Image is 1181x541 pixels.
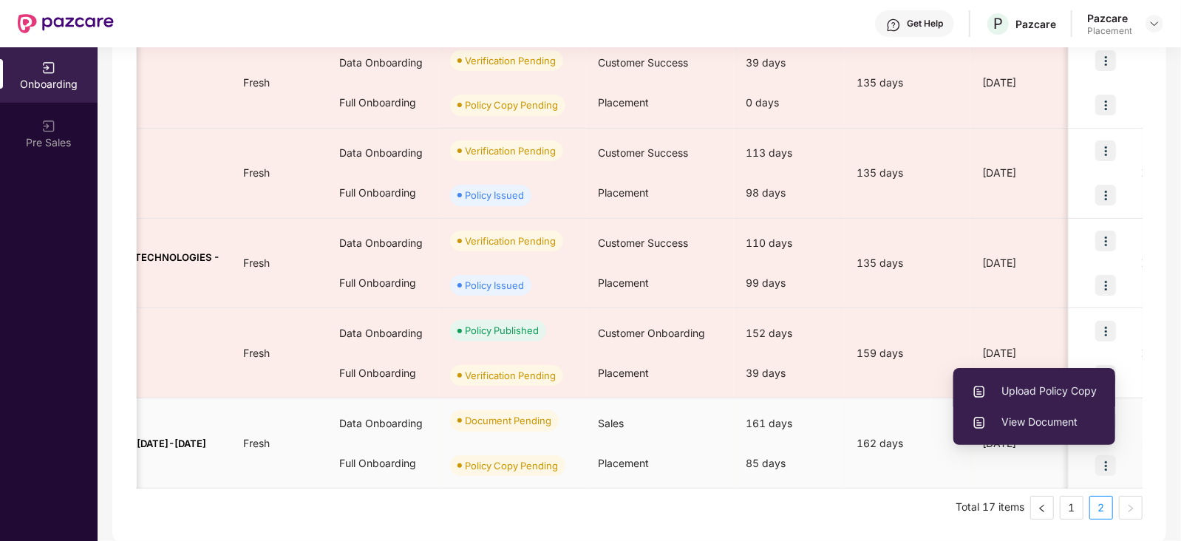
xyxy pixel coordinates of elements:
[1095,455,1116,476] img: icon
[465,323,539,338] div: Policy Published
[1095,185,1116,205] img: icon
[327,133,438,173] div: Data Onboarding
[465,458,558,473] div: Policy Copy Pending
[970,255,1081,271] div: [DATE]
[327,43,438,83] div: Data Onboarding
[1090,497,1112,519] a: 2
[327,173,438,213] div: Full Onboarding
[465,368,556,383] div: Verification Pending
[1061,497,1083,519] a: 1
[1095,50,1116,71] img: icon
[1095,275,1116,296] img: icon
[1126,504,1135,513] span: right
[465,234,556,248] div: Verification Pending
[1119,496,1143,520] button: right
[598,276,649,289] span: Placement
[1095,140,1116,161] img: icon
[734,313,845,353] div: 152 days
[231,437,282,449] span: Fresh
[231,347,282,359] span: Fresh
[734,83,845,123] div: 0 days
[845,435,970,452] div: 162 days
[465,143,556,158] div: Verification Pending
[327,263,438,303] div: Full Onboarding
[972,383,1097,399] span: Upload Policy Copy
[41,61,56,75] img: svg+xml;base64,PHN2ZyB3aWR0aD0iMjAiIGhlaWdodD0iMjAiIHZpZXdCb3g9IjAgMCAyMCAyMCIgZmlsbD0ibm9uZSIgeG...
[1030,496,1054,520] li: Previous Page
[598,146,688,159] span: Customer Success
[956,496,1024,520] li: Total 17 items
[845,165,970,181] div: 135 days
[1095,321,1116,341] img: icon
[598,417,624,429] span: Sales
[1087,25,1132,37] div: Placement
[465,53,556,68] div: Verification Pending
[465,188,524,203] div: Policy Issued
[907,18,943,30] div: Get Help
[18,14,114,33] img: New Pazcare Logo
[41,119,56,134] img: svg+xml;base64,PHN2ZyB3aWR0aD0iMjAiIGhlaWdodD0iMjAiIHZpZXdCb3g9IjAgMCAyMCAyMCIgZmlsbD0ibm9uZSIgeG...
[734,443,845,483] div: 85 days
[327,404,438,443] div: Data Onboarding
[1119,496,1143,520] li: Next Page
[1148,18,1160,30] img: svg+xml;base64,PHN2ZyBpZD0iRHJvcGRvd24tMzJ4MzIiIHhtbG5zPSJodHRwOi8vd3d3LnczLm9yZy8yMDAwL3N2ZyIgd2...
[327,313,438,353] div: Data Onboarding
[734,133,845,173] div: 113 days
[327,83,438,123] div: Full Onboarding
[1087,11,1132,25] div: Pazcare
[598,56,688,69] span: Customer Success
[1015,17,1056,31] div: Pazcare
[734,223,845,263] div: 110 days
[1095,231,1116,251] img: icon
[734,173,845,213] div: 98 days
[598,186,649,199] span: Placement
[886,18,901,33] img: svg+xml;base64,PHN2ZyBpZD0iSGVscC0zMngzMiIgeG1sbnM9Imh0dHA6Ly93d3cudzMub3JnLzIwMDAvc3ZnIiB3aWR0aD...
[972,384,987,399] img: svg+xml;base64,PHN2ZyBpZD0iVXBsb2FkX0xvZ3MiIGRhdGEtbmFtZT0iVXBsb2FkIExvZ3MiIHhtbG5zPSJodHRwOi8vd3...
[231,166,282,179] span: Fresh
[845,345,970,361] div: 159 days
[598,96,649,109] span: Placement
[970,75,1081,91] div: [DATE]
[1089,496,1113,520] li: 2
[231,256,282,269] span: Fresh
[327,443,438,483] div: Full Onboarding
[465,98,558,112] div: Policy Copy Pending
[970,165,1081,181] div: [DATE]
[1030,496,1054,520] button: left
[598,367,649,379] span: Placement
[598,457,649,469] span: Placement
[734,353,845,393] div: 39 days
[1060,496,1083,520] li: 1
[972,415,987,430] img: svg+xml;base64,PHN2ZyBpZD0iVXBsb2FkX0xvZ3MiIGRhdGEtbmFtZT0iVXBsb2FkIExvZ3MiIHhtbG5zPSJodHRwOi8vd3...
[598,327,705,339] span: Customer Onboarding
[1095,95,1116,115] img: icon
[327,223,438,263] div: Data Onboarding
[734,404,845,443] div: 161 days
[231,76,282,89] span: Fresh
[465,278,524,293] div: Policy Issued
[970,345,1081,361] div: [DATE]
[993,15,1003,33] span: P
[845,75,970,91] div: 135 days
[465,413,551,428] div: Document Pending
[734,43,845,83] div: 39 days
[1038,504,1046,513] span: left
[327,353,438,393] div: Full Onboarding
[734,263,845,303] div: 99 days
[845,255,970,271] div: 135 days
[972,414,1097,430] span: View Document
[598,237,688,249] span: Customer Success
